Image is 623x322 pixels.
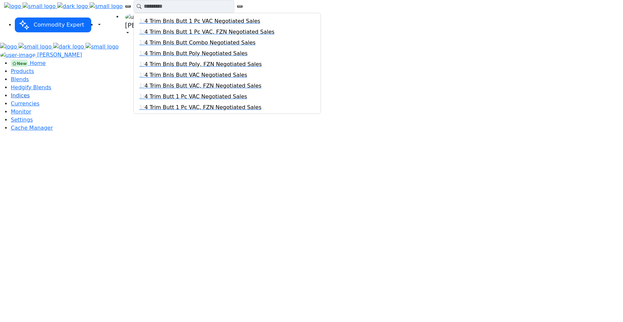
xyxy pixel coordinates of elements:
span: 1/ [139,103,144,111]
a: Blends [11,76,29,83]
a: 1/ 4 Trim Bnls Butt Combo Negotiated Sales [139,39,315,47]
span: 4 Trim Bnls Butt Poly Negotiated Sales [144,50,248,58]
a: Monitor [11,108,31,115]
span: 4 Trim Bnls Butt 1 Pc VAC, FZN Negotiated Sales [144,28,274,36]
a: Products [11,68,34,74]
a: 1/ 4 Trim Bnls Butt Poly, FZN Negotiated Sales [139,60,315,68]
span: 1/ [139,39,144,47]
a: dark logo small logo [53,43,119,50]
img: user-image [125,13,160,21]
a: logo small logo [4,3,57,9]
a: 1/ 4 Trim Bnls Butt 1 Pc VAC Negotiated Sales [139,17,315,25]
span: Commodity Expert [31,19,87,31]
a: 1/ 4 Trim Bnls Butt Poly Negotiated Sales [139,50,315,58]
a: Settings [11,117,33,123]
img: small logo [86,43,119,51]
img: dark logo [57,2,88,10]
span: 1/ [139,17,144,25]
img: small logo [90,2,123,10]
h5: [PERSON_NAME] [125,21,181,29]
a: 1/ 4 Trim Bnls Butt VAC, FZN Negotiated Sales [139,82,315,90]
a: user-image [PERSON_NAME] [122,13,184,37]
span: 1/ [139,93,144,101]
a: Cache Manager [11,125,53,131]
span: [PERSON_NAME] [37,52,82,58]
div: New [11,60,28,67]
a: Commodity Expert [15,22,91,28]
button: Commodity Expert [15,18,91,32]
span: 1/ [139,28,144,36]
a: 1/ 4 Trim Bnls Butt VAC Negotiated Sales [139,71,315,79]
span: 4 Trim Bnls Butt VAC, FZN Negotiated Sales [144,82,262,90]
span: 1/ [139,71,144,79]
a: Currencies [11,100,39,107]
a: Hedgify Blends [11,84,51,91]
span: 4 Trim Bnls Butt Poly, FZN Negotiated Sales [144,60,262,68]
img: small logo [19,43,52,51]
a: 1/ 4 Trim Butt 1 Pc VAC, FZN Negotiated Sales [139,103,315,111]
span: 4 Trim Bnls Butt 1 Pc VAC Negotiated Sales [144,17,260,25]
a: dark logo small logo [57,3,123,9]
span: Home [30,60,45,66]
span: 1/ [139,82,144,90]
a: 1/ 4 Trim Butt 1 Pc VAC Negotiated Sales [139,93,315,101]
span: 4 Trim Butt 1 Pc VAC, FZN Negotiated Sales [144,103,261,111]
span: 4 Trim Bnls Butt Combo Negotiated Sales [144,39,256,47]
span: 1/ [139,60,144,68]
img: small logo [23,2,56,10]
a: New Home [11,60,46,66]
span: 4 Trim Butt 1 Pc VAC Negotiated Sales [144,93,247,101]
a: 1/ 4 Trim Bnls Butt 1 Pc VAC, FZN Negotiated Sales [139,28,315,36]
span: 4 Trim Bnls Butt VAC Negotiated Sales [144,71,247,79]
img: logo [4,2,21,10]
a: Indices [11,92,30,99]
img: dark logo [53,43,84,51]
span: 1/ [139,50,144,58]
